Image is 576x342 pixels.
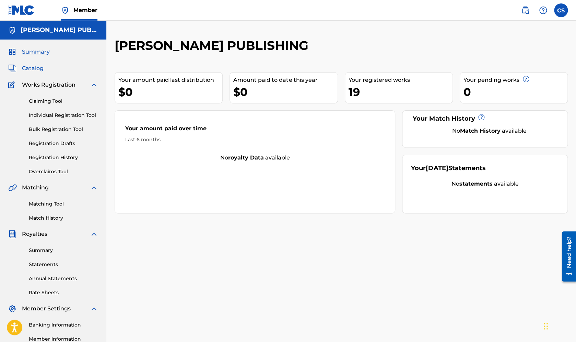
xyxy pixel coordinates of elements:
[459,180,493,187] strong: statements
[426,164,448,172] span: [DATE]
[29,321,98,329] a: Banking Information
[29,275,98,282] a: Annual Statements
[90,81,98,89] img: expand
[536,3,550,17] div: Help
[8,64,16,73] img: Catalog
[8,81,17,89] img: Works Registration
[8,5,35,15] img: MLC Logo
[460,128,501,134] strong: Match History
[29,200,98,208] a: Matching Tool
[8,184,17,192] img: Matching
[61,6,69,14] img: Top Rightsholder
[115,38,312,53] h2: [PERSON_NAME] PUBLISHING
[557,228,576,285] iframe: Resource Center
[420,127,559,135] div: No available
[463,84,567,100] div: 0
[518,3,532,17] a: Public Search
[463,76,567,84] div: Your pending works
[21,26,98,34] h5: CARL SHACK PUBLISHING
[29,98,98,105] a: Claiming Tool
[29,140,98,147] a: Registration Drafts
[29,126,98,133] a: Bulk Registration Tool
[125,124,385,136] div: Your amount paid over time
[228,154,264,161] strong: royalty data
[411,114,559,123] div: Your Match History
[8,230,16,238] img: Royalties
[29,247,98,254] a: Summary
[22,184,49,192] span: Matching
[411,180,559,188] div: No available
[90,184,98,192] img: expand
[8,26,16,34] img: Accounts
[125,136,385,143] div: Last 6 months
[233,84,337,100] div: $0
[29,261,98,268] a: Statements
[22,64,44,73] span: Catalog
[8,305,16,313] img: Member Settings
[73,6,97,14] span: Member
[349,76,452,84] div: Your registered works
[118,84,222,100] div: $0
[22,305,71,313] span: Member Settings
[523,76,529,82] span: ?
[90,305,98,313] img: expand
[29,289,98,296] a: Rate Sheets
[8,48,16,56] img: Summary
[539,6,547,14] img: help
[233,76,337,84] div: Amount paid to date this year
[521,6,529,14] img: search
[22,48,50,56] span: Summary
[118,76,222,84] div: Your amount paid last distribution
[29,154,98,161] a: Registration History
[349,84,452,100] div: 19
[29,168,98,175] a: Overclaims Tool
[479,114,484,120] span: ?
[90,230,98,238] img: expand
[115,154,395,162] div: No available
[22,230,47,238] span: Royalties
[29,214,98,222] a: Match History
[544,316,548,337] div: Drag
[411,164,485,173] div: Your Statements
[8,64,44,73] a: CatalogCatalog
[554,3,568,17] div: User Menu
[542,309,576,342] iframe: Chat Widget
[22,81,75,89] span: Works Registration
[8,48,50,56] a: SummarySummary
[29,112,98,119] a: Individual Registration Tool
